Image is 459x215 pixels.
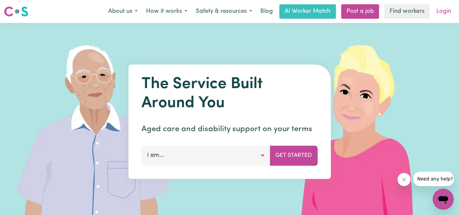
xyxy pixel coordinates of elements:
p: Aged care and disability support on your terms [141,123,318,135]
a: Careseekers logo [4,4,28,19]
a: AI Worker Match [279,4,336,19]
iframe: Button to launch messaging window [433,189,454,210]
a: Post a job [341,4,379,19]
a: Blog [256,4,277,19]
button: About us [104,5,142,18]
button: I am... [141,146,270,165]
iframe: Close message [397,173,411,186]
img: Careseekers logo [4,6,28,17]
button: Get Started [270,146,318,165]
h1: The Service Built Around You [141,75,318,113]
iframe: Message from company [413,172,454,186]
a: Login [432,4,455,19]
button: How it works [142,5,191,18]
button: Safety & resources [191,5,256,18]
a: Find workers [384,4,430,19]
